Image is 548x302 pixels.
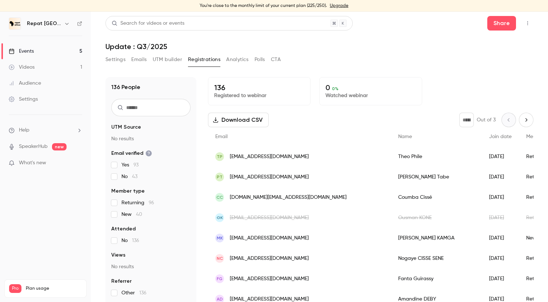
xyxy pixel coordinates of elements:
[325,92,416,99] p: Watched webinar
[121,211,142,218] span: New
[482,208,519,228] div: [DATE]
[230,214,309,222] span: [EMAIL_ADDRESS][DOMAIN_NAME]
[477,116,496,124] p: Out of 3
[216,194,223,201] span: CC
[19,126,29,134] span: Help
[111,278,132,285] span: Referrer
[217,255,223,262] span: NC
[149,200,154,205] span: 96
[9,284,21,293] span: Pro
[121,289,147,297] span: Other
[214,83,304,92] p: 136
[489,134,512,139] span: Join date
[19,159,46,167] span: What's new
[9,18,21,29] img: Repat Africa
[121,161,139,169] span: Yes
[271,54,281,65] button: CTA
[482,228,519,248] div: [DATE]
[391,228,482,248] div: [PERSON_NAME] KAMGA
[391,269,482,289] div: Fanta Guirassy
[487,16,516,31] button: Share
[208,113,269,127] button: Download CSV
[217,275,223,282] span: FG
[230,234,309,242] span: [EMAIL_ADDRESS][DOMAIN_NAME]
[215,134,228,139] span: Email
[330,3,348,9] a: Upgrade
[9,126,82,134] li: help-dropdown-opener
[73,160,82,166] iframe: Noticeable Trigger
[121,173,137,180] span: No
[482,187,519,208] div: [DATE]
[325,83,416,92] p: 0
[482,167,519,187] div: [DATE]
[121,199,154,206] span: Returning
[26,286,82,291] span: Plan usage
[214,92,304,99] p: Registered to webinar
[217,235,223,241] span: MK
[255,54,265,65] button: Polls
[230,194,347,201] span: [DOMAIN_NAME][EMAIL_ADDRESS][DOMAIN_NAME]
[111,83,140,92] h1: 136 People
[9,64,35,71] div: Videos
[482,146,519,167] div: [DATE]
[391,248,482,269] div: Nogaye CISSE SENE
[105,54,125,65] button: Settings
[398,134,412,139] span: Name
[482,269,519,289] div: [DATE]
[111,124,191,297] section: facet-groups
[131,54,147,65] button: Emails
[391,208,482,228] div: Ousman KONE
[111,135,191,142] p: No results
[133,162,139,168] span: 93
[230,255,309,262] span: [EMAIL_ADDRESS][DOMAIN_NAME]
[121,237,139,244] span: No
[111,124,141,131] span: UTM Source
[19,143,48,150] a: SpeakerHub
[391,167,482,187] div: [PERSON_NAME] Tabe
[112,20,184,27] div: Search for videos or events
[139,290,147,295] span: 136
[391,146,482,167] div: Theo Phile
[230,173,309,181] span: [EMAIL_ADDRESS][DOMAIN_NAME]
[217,153,223,160] span: TP
[226,54,249,65] button: Analytics
[482,248,519,269] div: [DATE]
[111,150,152,157] span: Email verified
[9,48,34,55] div: Events
[153,54,182,65] button: UTM builder
[111,188,145,195] span: Member type
[132,174,137,179] span: 43
[136,212,142,217] span: 40
[105,42,533,51] h1: Update : Q3/2025
[230,275,309,283] span: [EMAIL_ADDRESS][DOMAIN_NAME]
[9,80,41,87] div: Audience
[188,54,220,65] button: Registrations
[217,214,223,221] span: OK
[52,143,67,150] span: new
[132,238,139,243] span: 136
[27,20,61,27] h6: Repat [GEOGRAPHIC_DATA]
[230,153,309,161] span: [EMAIL_ADDRESS][DOMAIN_NAME]
[111,225,136,233] span: Attended
[391,187,482,208] div: Coumba Cissé
[111,251,125,259] span: Views
[332,86,339,91] span: 0 %
[519,113,533,127] button: Next page
[111,263,191,270] p: No results
[217,174,223,180] span: PT
[9,96,38,103] div: Settings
